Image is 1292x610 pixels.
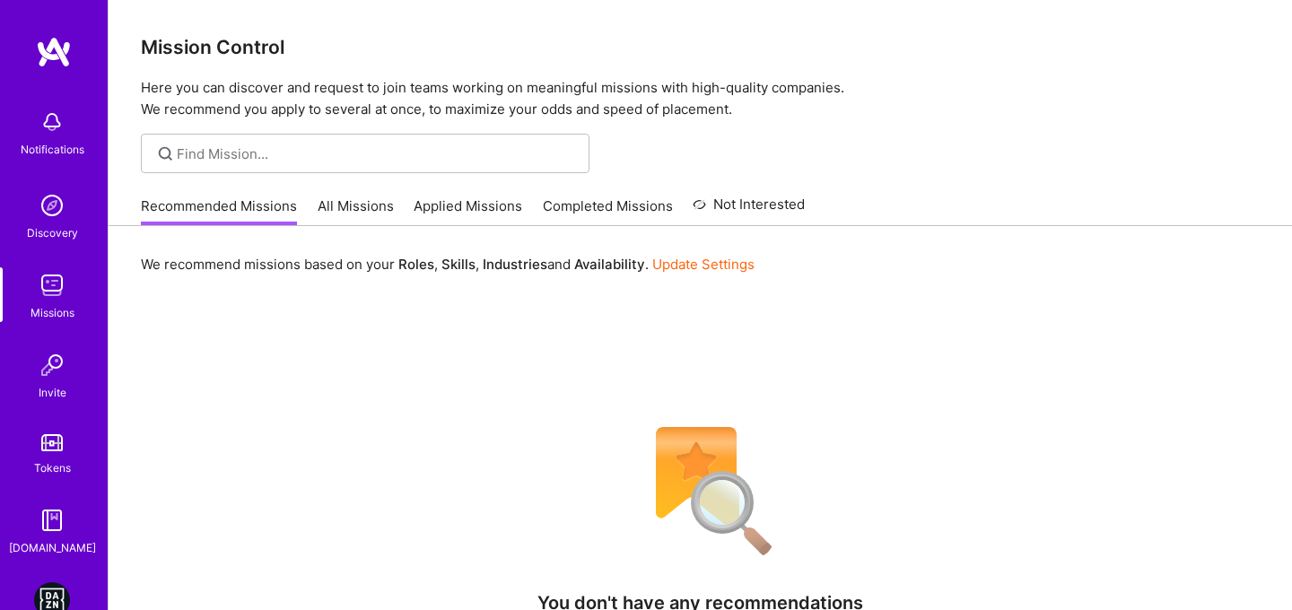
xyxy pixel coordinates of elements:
[141,36,1260,58] h3: Mission Control
[41,434,63,451] img: tokens
[34,104,70,140] img: bell
[141,196,297,226] a: Recommended Missions
[483,256,547,273] b: Industries
[574,256,645,273] b: Availability
[543,196,673,226] a: Completed Missions
[141,77,1260,120] p: Here you can discover and request to join teams working on meaningful missions with high-quality ...
[398,256,434,273] b: Roles
[34,267,70,303] img: teamwork
[27,223,78,242] div: Discovery
[34,502,70,538] img: guide book
[693,194,805,226] a: Not Interested
[34,187,70,223] img: discovery
[624,415,777,568] img: No Results
[34,347,70,383] img: Invite
[36,36,72,68] img: logo
[414,196,522,226] a: Applied Missions
[441,256,476,273] b: Skills
[34,458,71,477] div: Tokens
[31,303,74,322] div: Missions
[318,196,394,226] a: All Missions
[177,144,576,163] input: Find Mission...
[652,256,755,273] a: Update Settings
[141,255,755,274] p: We recommend missions based on your , , and .
[21,140,84,159] div: Notifications
[39,383,66,402] div: Invite
[9,538,96,557] div: [DOMAIN_NAME]
[155,144,176,164] i: icon SearchGrey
